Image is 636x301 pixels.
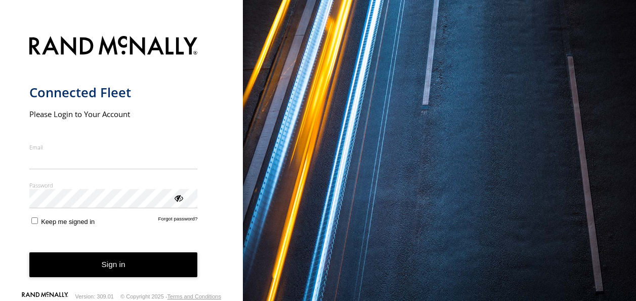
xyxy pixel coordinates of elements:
[167,293,221,299] a: Terms and Conditions
[75,293,114,299] div: Version: 309.01
[29,84,198,101] h1: Connected Fleet
[29,181,198,189] label: Password
[41,218,95,225] span: Keep me signed in
[31,217,38,224] input: Keep me signed in
[173,193,183,203] div: ViewPassword
[29,143,198,151] label: Email
[29,34,198,60] img: Rand McNally
[29,109,198,119] h2: Please Login to Your Account
[120,293,221,299] div: © Copyright 2025 -
[29,30,214,293] form: main
[29,252,198,277] button: Sign in
[158,216,198,225] a: Forgot password?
